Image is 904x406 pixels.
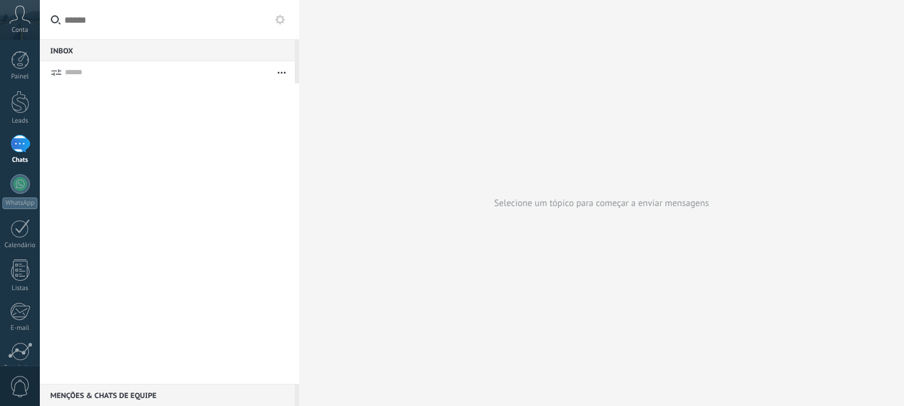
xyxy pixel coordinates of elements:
div: Menções & Chats de equipe [40,384,295,406]
div: Chats [2,156,38,164]
div: Estatísticas [2,364,38,372]
div: WhatsApp [2,197,37,209]
div: Leads [2,117,38,125]
span: Conta [12,26,28,34]
div: Listas [2,285,38,293]
div: Calendário [2,242,38,250]
div: E-mail [2,324,38,332]
div: Inbox [40,39,295,61]
div: Painel [2,73,38,81]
